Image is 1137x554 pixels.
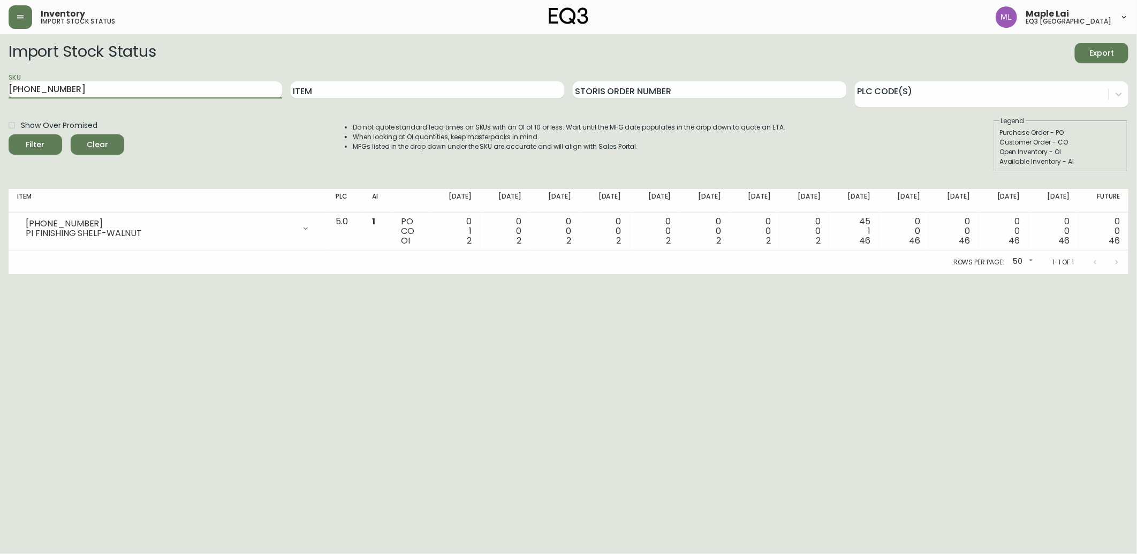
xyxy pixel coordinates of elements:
div: 0 1 [439,217,472,246]
button: Export [1075,43,1128,63]
div: Open Inventory - OI [999,147,1121,157]
span: Maple Lai [1026,10,1069,18]
div: Purchase Order - PO [999,128,1121,138]
th: [DATE] [730,189,779,213]
span: Export [1083,47,1120,60]
span: 2 [816,234,821,247]
th: [DATE] [829,189,879,213]
th: [DATE] [580,189,630,213]
div: PI FINISHING SHELF-WALNUT [26,229,295,238]
li: When looking at OI quantities, keep masterpacks in mind. [353,132,785,142]
th: Item [9,189,327,213]
li: MFGs listed in the drop down under the SKU are accurate and will align with Sales Portal. [353,142,785,151]
div: [PHONE_NUMBER] [26,219,295,229]
span: 2 [467,234,472,247]
th: [DATE] [630,189,680,213]
div: 0 0 [937,217,970,246]
span: 46 [959,234,971,247]
h2: Import Stock Status [9,43,156,63]
div: 0 0 [988,217,1020,246]
span: 2 [617,234,621,247]
h5: import stock status [41,18,115,25]
div: 0 0 [788,217,821,246]
div: Customer Order - CO [999,138,1121,147]
div: 0 0 [1087,217,1120,246]
div: 0 0 [888,217,920,246]
span: Clear [79,138,116,151]
legend: Legend [999,116,1026,126]
div: 0 0 [639,217,671,246]
div: Filter [26,138,45,151]
span: 2 [566,234,571,247]
th: AI [364,189,392,213]
th: [DATE] [430,189,480,213]
div: 0 0 [588,217,621,246]
span: 2 [766,234,771,247]
h5: eq3 [GEOGRAPHIC_DATA] [1026,18,1111,25]
span: 2 [517,234,521,247]
th: PLC [327,189,363,213]
span: 46 [1109,234,1120,247]
img: logo [549,7,588,25]
span: OI [401,234,410,247]
div: PO CO [401,217,422,246]
div: 45 1 [838,217,870,246]
td: 5.0 [327,213,363,251]
p: 1-1 of 1 [1052,257,1074,267]
span: 2 [666,234,671,247]
th: [DATE] [530,189,580,213]
span: 46 [909,234,920,247]
span: 1 [373,215,376,227]
th: [DATE] [929,189,979,213]
button: Clear [71,134,124,155]
span: 46 [859,234,870,247]
th: [DATE] [979,189,1029,213]
span: 2 [716,234,721,247]
th: [DATE] [680,189,730,213]
button: Filter [9,134,62,155]
span: 46 [1059,234,1070,247]
img: 61e28cffcf8cc9f4e300d877dd684943 [996,6,1017,28]
th: Future [1079,189,1128,213]
div: 0 0 [539,217,571,246]
div: 50 [1009,253,1035,271]
p: Rows per page: [953,257,1004,267]
div: 0 0 [1037,217,1070,246]
div: [PHONE_NUMBER]PI FINISHING SHELF-WALNUT [17,217,319,240]
th: [DATE] [879,189,929,213]
span: Show Over Promised [21,120,97,131]
div: 0 0 [738,217,771,246]
div: 0 0 [688,217,721,246]
span: Inventory [41,10,85,18]
span: 46 [1009,234,1020,247]
th: [DATE] [1029,189,1079,213]
div: Available Inventory - AI [999,157,1121,166]
th: [DATE] [779,189,829,213]
div: 0 0 [489,217,521,246]
li: Do not quote standard lead times on SKUs with an OI of 10 or less. Wait until the MFG date popula... [353,123,785,132]
th: [DATE] [480,189,530,213]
